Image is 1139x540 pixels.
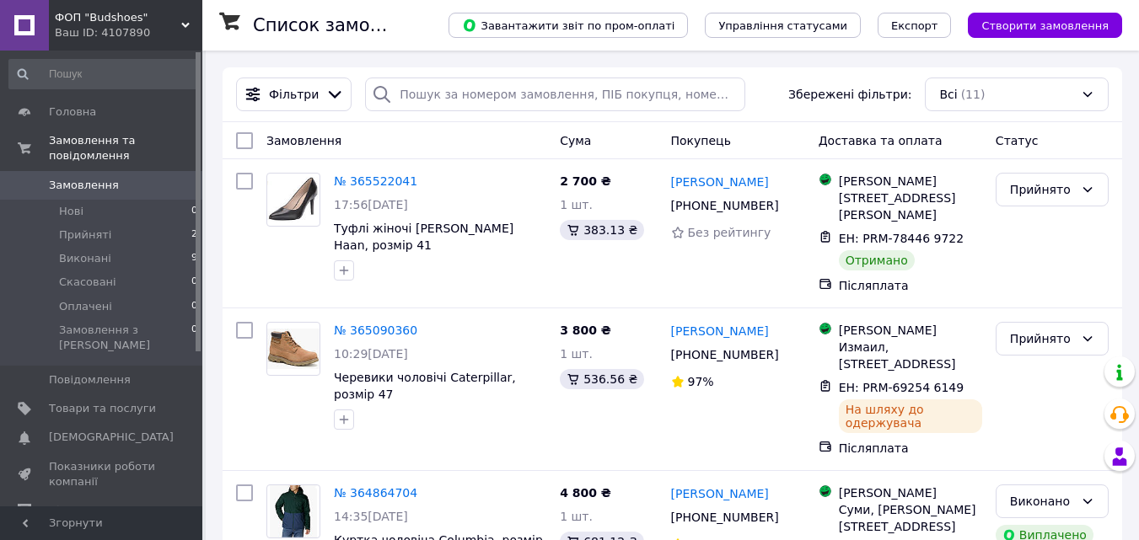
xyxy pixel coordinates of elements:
[819,134,943,147] span: Доставка та оплата
[968,13,1122,38] button: Створити замовлення
[266,134,341,147] span: Замовлення
[49,503,93,518] span: Відгуки
[266,173,320,227] a: Фото товару
[1010,492,1074,511] div: Виконано
[718,19,847,32] span: Управління статусами
[191,251,197,266] span: 9
[49,401,156,416] span: Товари та послуги
[671,485,769,502] a: [PERSON_NAME]
[334,371,516,401] a: Черевики чоловічі Caterpillar, розмір 47
[49,133,202,163] span: Замовлення та повідомлення
[891,19,938,32] span: Експорт
[560,369,644,389] div: 536.56 ₴
[996,134,1039,147] span: Статус
[1010,180,1074,199] div: Прийнято
[49,459,156,489] span: Показники роботи компанії
[671,174,769,190] a: [PERSON_NAME]
[253,15,424,35] h1: Список замовлень
[334,347,408,361] span: 10:29[DATE]
[671,134,731,147] span: Покупець
[49,372,131,388] span: Повідомлення
[688,375,714,388] span: 97%
[334,174,417,188] a: № 365522041
[59,323,191,353] span: Замовлення з [PERSON_NAME]
[334,323,417,337] a: № 365090360
[939,86,957,103] span: Всі
[191,323,197,353] span: 0
[55,10,181,25] span: ФОП "Budshoes"
[839,190,982,223] div: [STREET_ADDRESS][PERSON_NAME]
[839,322,982,339] div: [PERSON_NAME]
[560,510,593,523] span: 1 шт.
[560,323,611,337] span: 3 800 ₴
[839,173,982,190] div: [PERSON_NAME]
[788,86,911,103] span: Збережені фільтри:
[688,226,771,239] span: Без рейтингу
[267,329,320,369] img: Фото товару
[8,59,199,89] input: Пошук
[878,13,952,38] button: Експорт
[671,348,779,361] span: [PHONE_NUMBER]
[560,486,611,500] span: 4 800 ₴
[59,299,112,314] span: Оплачені
[839,250,915,270] div: Отримано
[839,277,982,294] div: Післяплата
[334,510,408,523] span: 14:35[DATE]
[839,399,982,433] div: На шляху до одержувача
[839,440,982,457] div: Післяплата
[839,339,982,372] div: Измаил, [STREET_ADDRESS]
[951,18,1122,31] a: Створити замовлення
[49,430,174,445] span: [DEMOGRAPHIC_DATA]
[365,78,745,111] input: Пошук за номером замовлення, ПІБ покупця, номером телефону, Email, номером накладної
[334,486,417,500] a: № 364864704
[560,220,644,240] div: 383.13 ₴
[705,13,861,38] button: Управління статусами
[961,88,986,101] span: (11)
[59,275,116,290] span: Скасовані
[839,232,964,245] span: ЕН: PRM-78446 9722
[191,299,197,314] span: 0
[671,199,779,212] span: [PHONE_NUMBER]
[266,484,320,538] a: Фото товару
[839,484,982,501] div: [PERSON_NAME]
[462,18,674,33] span: Завантажити звіт по пром-оплаті
[191,204,197,219] span: 0
[671,323,769,340] a: [PERSON_NAME]
[839,501,982,535] div: Суми, [PERSON_NAME][STREET_ADDRESS]
[267,177,320,222] img: Фото товару
[560,174,611,188] span: 2 700 ₴
[270,485,317,537] img: Фото товару
[49,178,119,193] span: Замовлення
[49,104,96,120] span: Головна
[560,347,593,361] span: 1 шт.
[334,222,513,252] a: Туфлі жіночі [PERSON_NAME] Haan, розмір 41
[59,204,83,219] span: Нові
[191,275,197,290] span: 0
[449,13,688,38] button: Завантажити звіт по пром-оплаті
[334,198,408,211] span: 17:56[DATE]
[560,134,591,147] span: Cума
[269,86,319,103] span: Фільтри
[55,25,202,40] div: Ваш ID: 4107890
[266,322,320,376] a: Фото товару
[839,381,964,394] span: ЕН: PRM-69254 6149
[1010,329,1074,348] div: Прийнято
[671,511,779,524] span: [PHONE_NUMBER]
[59,251,111,266] span: Виконані
[981,19,1109,32] span: Створити замовлення
[191,227,197,243] span: 2
[560,198,593,211] span: 1 шт.
[59,227,111,243] span: Прийняті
